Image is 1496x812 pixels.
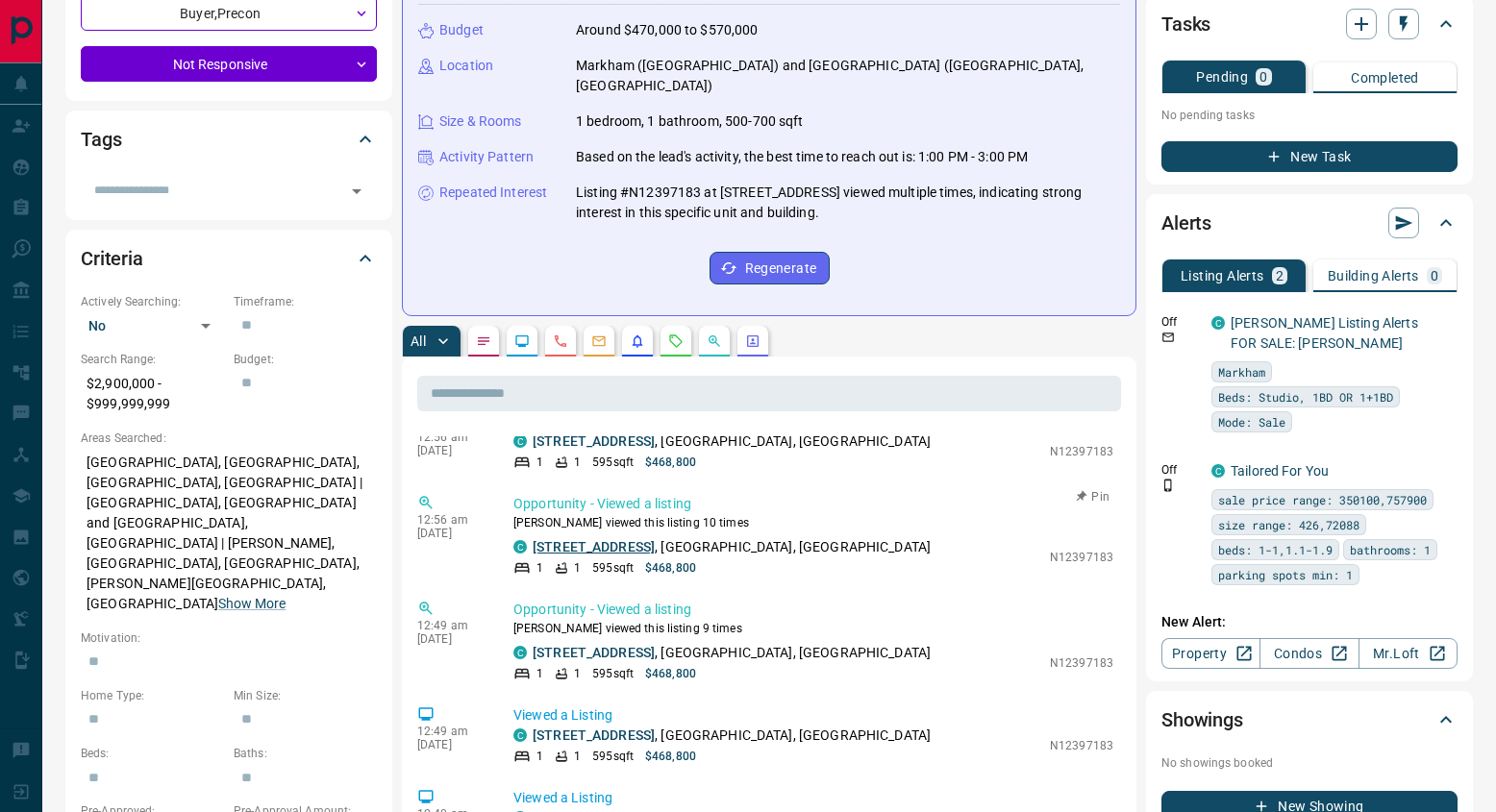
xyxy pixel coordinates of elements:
[1161,200,1458,246] div: Alerts
[1161,612,1458,632] p: New Alert:
[1161,208,1211,238] h2: Alerts
[745,333,760,349] svg: Agent Actions
[81,629,377,647] p: Motivation:
[536,748,543,765] p: 1
[81,46,377,82] div: Not Responsive
[1328,269,1419,283] p: Building Alerts
[1161,141,1458,172] button: New Task
[592,454,634,471] p: 595 sqft
[574,665,581,682] p: 1
[576,111,804,132] p: 1 bedroom, 1 bathroom, 500-700 sqft
[417,632,485,646] p: [DATE]
[1218,565,1353,584] span: parking spots min: 1
[1161,704,1243,735] h2: Showings
[645,559,696,577] p: $468,800
[81,235,377,282] div: Criteria
[1218,362,1265,381] span: Markham
[1181,269,1264,283] p: Listing Alerts
[81,243,143,274] h2: Criteria
[1161,638,1260,669] a: Property
[707,333,722,349] svg: Opportunities
[81,687,224,704] p: Home Type:
[1050,443,1113,460] p: N12397183
[536,559,543,577] p: 1
[1231,463,1329,479] a: Tailored For You
[1161,101,1458,130] p: No pending tasks
[1218,515,1359,534] span: size range: 426,72088
[553,333,568,349] svg: Calls
[1431,269,1438,283] p: 0
[576,183,1120,223] p: Listing #N12397183 at [STREET_ADDRESS] viewed multiple times, indicating strong interest in this ...
[417,444,485,457] p: [DATE]
[411,334,426,348] p: All
[592,665,634,682] p: 595 sqft
[514,333,530,349] svg: Lead Browsing Activity
[1065,488,1121,505] button: Pin
[592,559,634,577] p: 595 sqft
[343,178,370,205] button: Open
[533,431,931,452] p: , [GEOGRAPHIC_DATA], [GEOGRAPHIC_DATA]
[1218,490,1427,509] span: sale price range: 350100,757900
[576,56,1120,96] p: Markham ([GEOGRAPHIC_DATA]) and [GEOGRAPHIC_DATA] ([GEOGRAPHIC_DATA], [GEOGRAPHIC_DATA])
[1276,269,1284,283] p: 2
[1196,70,1248,84] p: Pending
[234,687,377,704] p: Min Size:
[1211,316,1225,330] div: condos.ca
[533,643,931,663] p: , [GEOGRAPHIC_DATA], [GEOGRAPHIC_DATA]
[439,183,547,203] p: Repeated Interest
[218,594,286,614] button: Show More
[1351,71,1419,85] p: Completed
[439,147,534,167] p: Activity Pattern
[417,527,485,540] p: [DATE]
[574,454,581,471] p: 1
[417,619,485,632] p: 12:49 am
[513,540,527,554] div: condos.ca
[592,748,634,765] p: 595 sqft
[1259,70,1267,84] p: 0
[417,513,485,527] p: 12:56 am
[645,748,696,765] p: $468,800
[1050,737,1113,754] p: N12397183
[1161,331,1175,344] svg: Email
[1218,540,1333,559] span: beds: 1-1,1.1-1.9
[710,252,830,284] button: Regenerate
[513,434,527,448] div: condos.ca
[1161,313,1200,331] p: Off
[1211,464,1225,478] div: condos.ca
[81,745,224,762] p: Beds:
[1161,754,1458,772] p: No showings booked
[533,645,655,660] a: [STREET_ADDRESS]
[533,537,931,557] p: , [GEOGRAPHIC_DATA], [GEOGRAPHIC_DATA]
[417,725,485,738] p: 12:49 am
[81,351,224,368] p: Search Range:
[439,111,522,132] p: Size & Rooms
[81,293,224,310] p: Actively Searching:
[234,745,377,762] p: Baths:
[1050,549,1113,566] p: N12397183
[1350,540,1431,559] span: bathrooms: 1
[513,620,1113,637] p: [PERSON_NAME] viewed this listing 9 times
[439,56,493,76] p: Location
[533,726,931,746] p: , [GEOGRAPHIC_DATA], [GEOGRAPHIC_DATA]
[574,748,581,765] p: 1
[1050,654,1113,672] p: N12397183
[533,539,655,554] a: [STREET_ADDRESS]
[513,705,1113,726] p: Viewed a Listing
[513,646,527,659] div: condos.ca
[513,600,1113,620] p: Opportunity - Viewed a listing
[576,147,1028,167] p: Based on the lead's activity, the best time to reach out is: 1:00 PM - 3:00 PM
[513,494,1113,514] p: Opportunity - Viewed a listing
[536,665,543,682] p: 1
[513,728,527,742] div: condos.ca
[1161,461,1200,479] p: Off
[533,727,655,743] a: [STREET_ADDRESS]
[81,124,121,155] h2: Tags
[591,333,607,349] svg: Emails
[574,559,581,577] p: 1
[513,788,1113,808] p: Viewed a Listing
[1231,315,1418,351] a: [PERSON_NAME] Listing Alerts FOR SALE: [PERSON_NAME]
[476,333,491,349] svg: Notes
[81,368,224,420] p: $2,900,000 - $999,999,999
[1161,1,1458,47] div: Tasks
[439,20,484,40] p: Budget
